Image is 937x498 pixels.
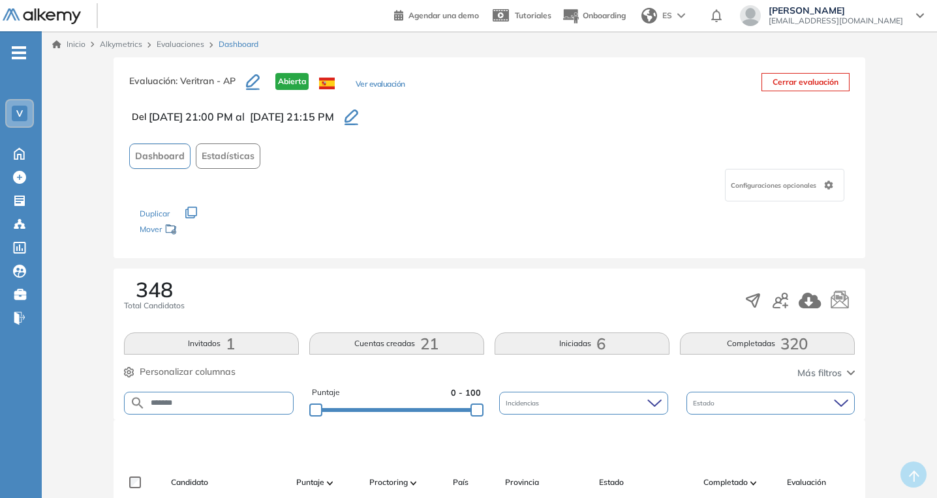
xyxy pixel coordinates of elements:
[410,481,417,485] img: [missing "en.ARROW_ALT" translation]
[12,51,26,54] i: -
[100,39,142,49] span: Alkymetrics
[731,181,819,190] span: Configuraciones opcionales
[583,10,626,20] span: Onboarding
[157,39,204,49] a: Evaluaciones
[309,332,484,355] button: Cuentas creadas21
[250,109,334,124] span: [DATE] 21:15 PM
[312,387,340,399] span: Puntaje
[662,10,672,22] span: ES
[202,149,254,163] span: Estadísticas
[219,38,258,50] span: Dashboard
[52,38,85,50] a: Inicio
[408,10,479,20] span: Agendar una demo
[769,5,903,16] span: [PERSON_NAME]
[641,8,657,23] img: world
[761,73,850,91] button: Cerrar evaluación
[495,332,669,355] button: Iniciadas6
[129,73,246,100] h3: Evaluación
[677,13,685,18] img: arrow
[136,279,173,300] span: 348
[176,75,236,87] span: : Veritran - AP
[515,10,551,20] span: Tutoriales
[562,2,626,30] button: Onboarding
[451,387,481,399] span: 0 - 100
[787,476,826,488] span: Evaluación
[149,109,233,124] span: [DATE] 21:00 PM
[327,481,333,485] img: [missing "en.ARROW_ALT" translation]
[453,476,468,488] span: País
[369,476,408,488] span: Proctoring
[236,109,245,124] span: al
[319,78,335,89] img: ESP
[693,398,717,408] span: Estado
[686,392,855,415] div: Estado
[296,476,324,488] span: Puntaje
[797,366,855,380] button: Más filtros
[140,218,270,242] div: Mover
[750,481,757,485] img: [missing "en.ARROW_ALT" translation]
[135,149,185,163] span: Dashboard
[140,365,236,379] span: Personalizar columnas
[769,16,903,26] span: [EMAIL_ADDRESS][DOMAIN_NAME]
[872,435,937,498] div: Widget de chat
[124,300,185,312] span: Total Candidatos
[725,169,844,201] div: Configuraciones opcionales
[599,476,624,488] span: Estado
[196,143,260,169] button: Estadísticas
[394,7,479,22] a: Agendar una demo
[680,332,855,355] button: Completadas320
[505,476,539,488] span: Provincia
[171,476,208,488] span: Candidato
[124,332,299,355] button: Invitados1
[129,143,191,169] button: Dashboard
[703,476,748,488] span: Completado
[506,398,542,408] span: Incidencias
[16,108,23,119] span: V
[499,392,668,415] div: Incidencias
[3,8,81,25] img: Logo
[872,435,937,498] iframe: Chat Widget
[130,395,146,411] img: SEARCH_ALT
[797,366,842,380] span: Más filtros
[275,73,309,90] span: Abierta
[132,110,146,124] span: Del
[356,78,405,92] button: Ver evaluación
[140,209,170,218] span: Duplicar
[124,365,236,379] button: Personalizar columnas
